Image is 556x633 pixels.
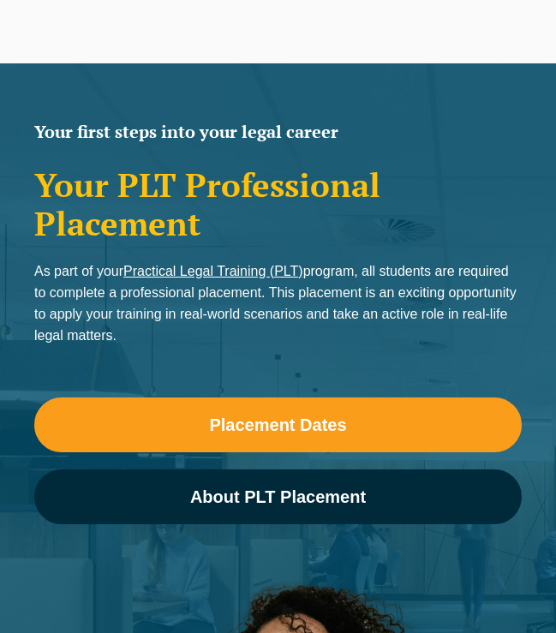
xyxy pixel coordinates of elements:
[34,166,522,243] h1: Your PLT Professional Placement
[190,488,366,505] span: About PLT Placement
[209,416,346,433] span: Placement Dates
[34,397,522,452] a: Placement Dates
[123,264,303,278] a: Practical Legal Training (PLT)
[34,123,522,140] h2: Your first steps into your legal career
[34,469,522,524] a: About PLT Placement
[34,264,517,343] span: As part of your program, all students are required to complete a professional placement. This pla...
